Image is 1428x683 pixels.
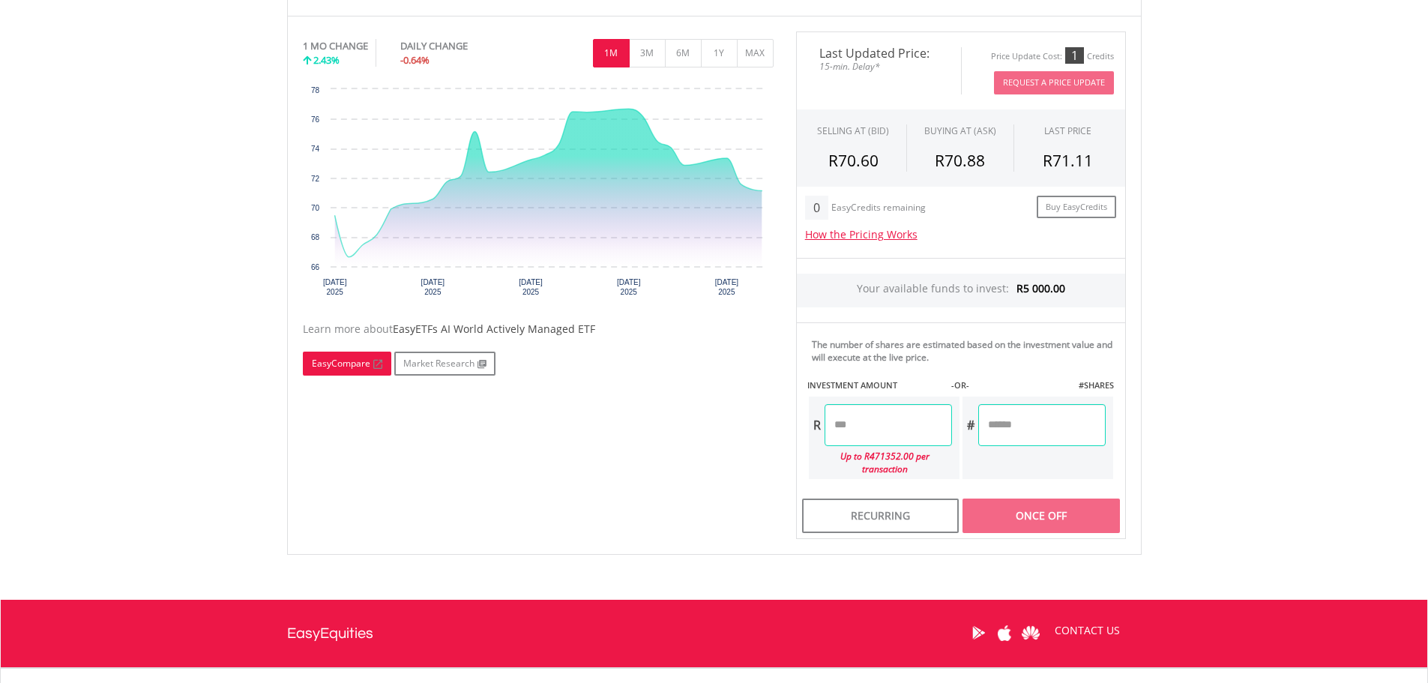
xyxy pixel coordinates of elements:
[593,39,630,67] button: 1M
[310,145,319,153] text: 74
[714,278,738,296] text: [DATE] 2025
[831,202,926,215] div: EasyCredits remaining
[303,82,774,307] svg: Interactive chart
[807,379,897,391] label: INVESTMENT AMOUNT
[393,322,595,336] span: EasyETFs AI World Actively Managed ETF
[616,278,640,296] text: [DATE] 2025
[310,204,319,212] text: 70
[310,86,319,94] text: 78
[303,39,368,53] div: 1 MO CHANGE
[935,150,985,171] span: R70.88
[965,610,992,656] a: Google Play
[1079,379,1114,391] label: #SHARES
[805,227,918,241] a: How the Pricing Works
[1037,196,1116,219] a: Buy EasyCredits
[1087,51,1114,62] div: Credits
[962,499,1119,533] div: Once Off
[310,115,319,124] text: 76
[808,47,950,59] span: Last Updated Price:
[310,263,319,271] text: 66
[421,278,445,296] text: [DATE] 2025
[322,278,346,296] text: [DATE] 2025
[802,499,959,533] div: Recurring
[400,53,430,67] span: -0.64%
[310,233,319,241] text: 68
[303,322,774,337] div: Learn more about
[1018,610,1044,656] a: Huawei
[1016,281,1065,295] span: R5 000.00
[808,59,950,73] span: 15-min. Delay*
[809,404,825,446] div: R
[303,352,391,376] a: EasyCompare
[737,39,774,67] button: MAX
[310,175,319,183] text: 72
[951,379,969,391] label: -OR-
[797,274,1125,307] div: Your available funds to invest:
[519,278,543,296] text: [DATE] 2025
[994,71,1114,94] button: Request A Price Update
[701,39,738,67] button: 1Y
[809,446,952,479] div: Up to R471352.00 per transaction
[828,150,879,171] span: R70.60
[992,610,1018,656] a: Apple
[400,39,518,53] div: DAILY CHANGE
[817,124,889,137] div: SELLING AT (BID)
[1065,47,1084,64] div: 1
[962,404,978,446] div: #
[812,338,1119,364] div: The number of shares are estimated based on the investment value and will execute at the live price.
[991,51,1062,62] div: Price Update Cost:
[394,352,495,376] a: Market Research
[629,39,666,67] button: 3M
[313,53,340,67] span: 2.43%
[1044,610,1130,652] a: CONTACT US
[924,124,996,137] span: BUYING AT (ASK)
[805,196,828,220] div: 0
[1044,124,1091,137] div: LAST PRICE
[1043,150,1093,171] span: R71.11
[303,82,774,307] div: Chart. Highcharts interactive chart.
[287,600,373,667] a: EasyEquities
[665,39,702,67] button: 6M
